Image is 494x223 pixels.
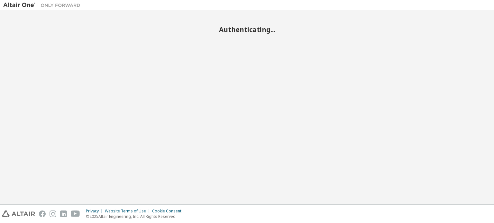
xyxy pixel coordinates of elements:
[2,210,35,217] img: altair_logo.svg
[3,25,491,34] h2: Authenticating...
[50,210,56,217] img: instagram.svg
[105,209,152,214] div: Website Terms of Use
[71,210,80,217] img: youtube.svg
[152,209,185,214] div: Cookie Consent
[86,209,105,214] div: Privacy
[39,210,46,217] img: facebook.svg
[86,214,185,219] p: © 2025 Altair Engineering, Inc. All Rights Reserved.
[3,2,84,8] img: Altair One
[60,210,67,217] img: linkedin.svg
